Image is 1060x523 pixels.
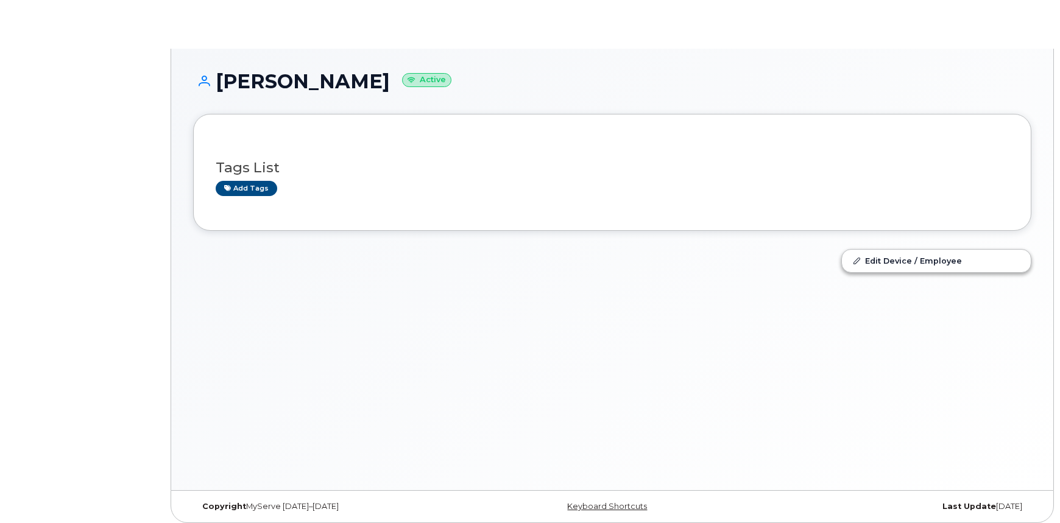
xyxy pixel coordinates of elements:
h1: [PERSON_NAME] [193,71,1031,92]
a: Keyboard Shortcuts [567,502,647,511]
div: [DATE] [752,502,1031,511]
h3: Tags List [216,160,1009,175]
small: Active [402,73,451,87]
a: Add tags [216,181,277,196]
strong: Copyright [202,502,246,511]
div: MyServe [DATE]–[DATE] [193,502,473,511]
strong: Last Update [942,502,996,511]
a: Edit Device / Employee [842,250,1031,272]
